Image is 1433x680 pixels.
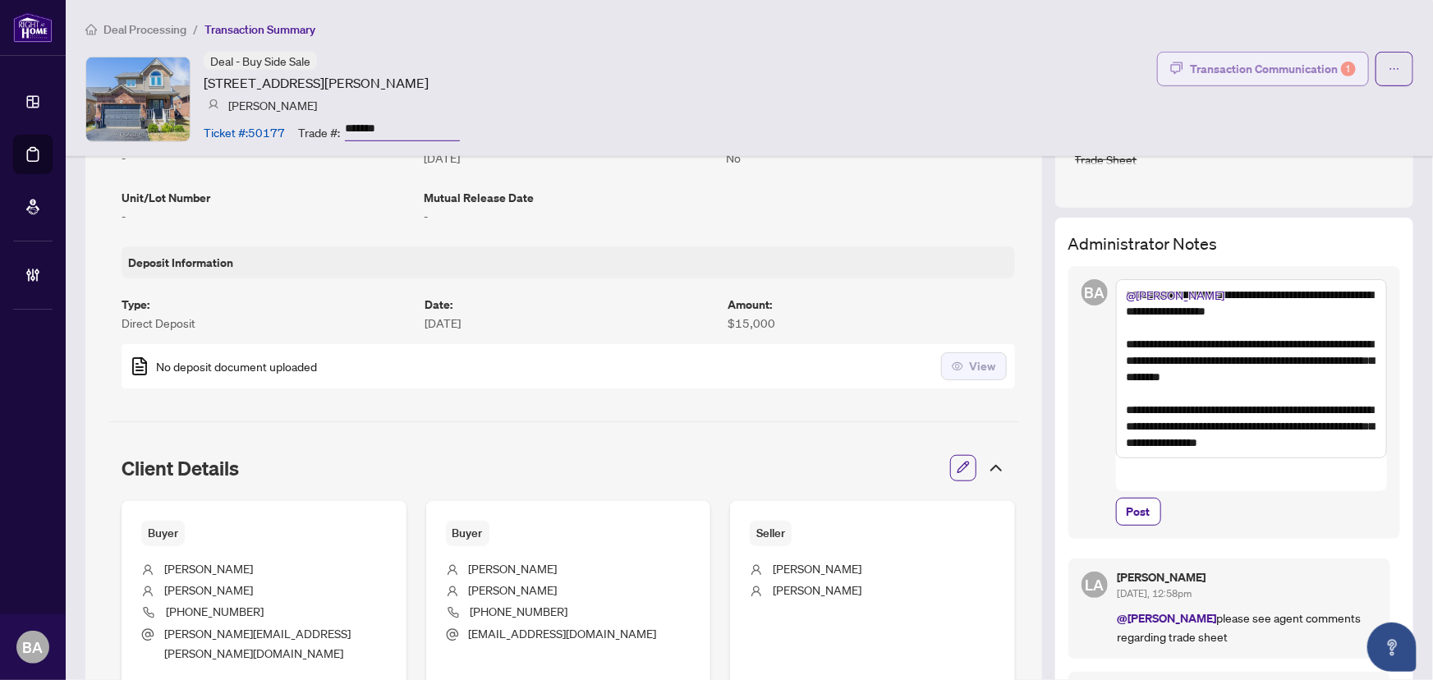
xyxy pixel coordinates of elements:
span: Client Details [122,456,239,480]
article: Ticket #: 50177 [204,123,285,141]
span: LA [1085,573,1104,596]
span: Deal - Buy Side Sale [210,53,310,68]
img: IMG-N12355318_1.jpg [86,57,190,141]
div: Client Details [108,445,1019,491]
span: [PHONE_NUMBER] [471,604,568,618]
article: [DATE] [424,149,713,167]
span: Transaction Summary [204,22,315,37]
span: [PERSON_NAME] [469,561,558,576]
span: [DATE], 12:58pm [1118,587,1192,600]
article: Type : [122,295,408,314]
article: [STREET_ADDRESS][PERSON_NAME] [204,73,429,93]
span: BA [23,636,44,659]
span: home [85,24,97,35]
article: Direct Deposit [122,314,408,332]
span: [PHONE_NUMBER] [166,604,264,618]
span: Deal Processing [103,22,186,37]
img: svg%3e [208,99,219,111]
article: Mutual Release Date [424,188,713,207]
span: BA [1084,281,1105,304]
article: Date : [425,295,711,314]
article: $15,000 [728,314,1015,332]
span: [PERSON_NAME] [469,582,558,597]
article: [DATE] [425,314,711,332]
button: Transaction Communication1 [1157,52,1369,86]
article: No [726,149,1015,167]
article: Unit/Lot Number [122,188,411,207]
span: [PERSON_NAME][EMAIL_ADDRESS][PERSON_NAME][DOMAIN_NAME] [164,626,351,659]
span: [PERSON_NAME] [773,561,861,576]
span: [PERSON_NAME] [164,582,253,597]
p: please see agent comments regarding trade sheet [1118,609,1377,646]
span: Buyer [141,521,185,546]
span: Buyer [446,521,489,546]
h3: Administrator Notes [1068,231,1400,256]
span: [PERSON_NAME] [164,561,253,576]
div: Trade Sheet [1075,150,1137,168]
article: Trade #: [298,123,340,141]
button: Open asap [1367,623,1417,672]
div: 1 [1341,62,1356,76]
li: / [193,20,198,39]
span: [PERSON_NAME] [773,582,861,597]
article: - [122,207,411,225]
article: - [424,207,713,225]
div: Transaction Communication [1190,56,1356,82]
span: [EMAIL_ADDRESS][DOMAIN_NAME] [469,626,657,641]
button: View [941,352,1007,380]
article: Deposit Information [128,253,233,272]
button: Post [1116,498,1161,526]
article: [PERSON_NAME] [228,96,317,114]
article: - [122,149,411,167]
img: logo [13,12,53,43]
article: Amount : [728,295,1015,314]
span: Post [1127,499,1151,525]
span: @[PERSON_NAME] [1118,610,1217,626]
span: No deposit document uploaded [156,357,317,375]
span: Seller [750,521,792,546]
h5: [PERSON_NAME] [1118,572,1377,583]
span: ellipsis [1389,63,1400,75]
